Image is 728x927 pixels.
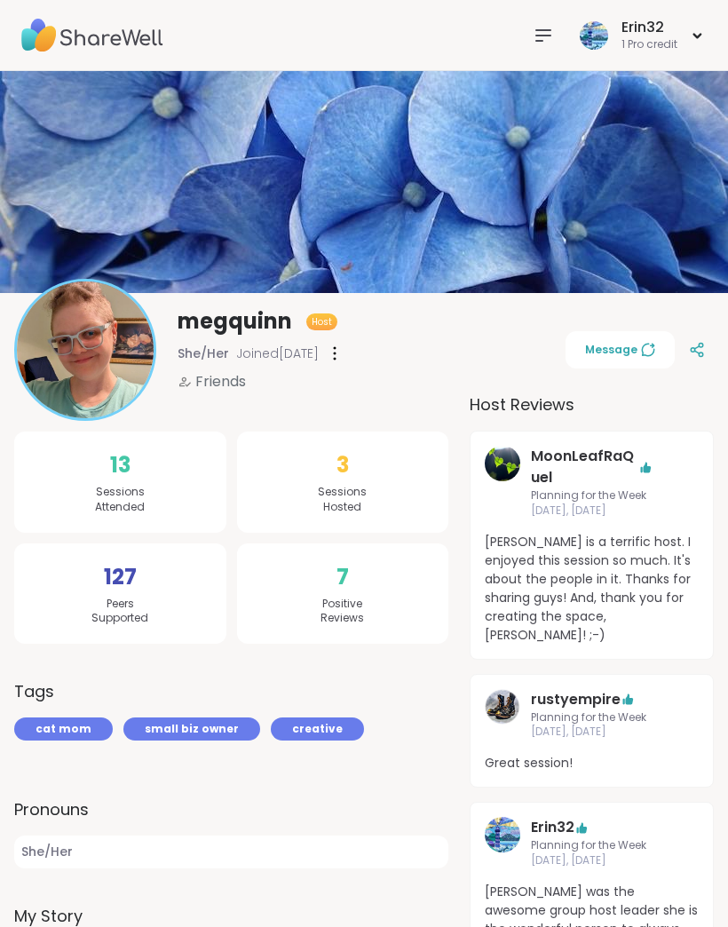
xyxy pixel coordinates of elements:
[178,345,229,362] span: She/Her
[531,710,653,725] span: Planning for the Week
[318,485,367,515] span: Sessions Hosted
[336,561,349,593] span: 7
[320,597,364,627] span: Positive Reviews
[110,449,131,481] span: 13
[531,689,621,710] a: rustyempire
[104,561,137,593] span: 127
[566,331,675,368] button: Message
[485,533,699,645] span: [PERSON_NAME] is a terrific host. I enjoyed this session so much. It's about the people in it. Th...
[178,307,292,336] span: megquinn
[580,21,608,50] img: Erin32
[95,485,145,515] span: Sessions Attended
[36,721,91,737] span: cat mom
[485,817,520,868] a: Erin32
[336,449,349,481] span: 3
[531,838,653,853] span: Planning for the Week
[531,503,653,519] span: [DATE], [DATE]
[14,836,448,868] span: She/Her
[312,315,332,329] span: Host
[485,446,520,481] img: MoonLeafRaQuel
[236,345,319,362] span: Joined [DATE]
[14,679,54,703] h3: Tags
[621,37,677,52] div: 1 Pro credit
[91,597,148,627] span: Peers Supported
[485,817,520,852] img: Erin32
[485,446,520,519] a: MoonLeafRaQuel
[17,281,154,418] img: megquinn
[531,446,638,488] a: MoonLeafRaQuel
[195,371,246,392] span: Friends
[21,4,163,67] img: ShareWell Nav Logo
[621,18,677,37] div: Erin32
[531,488,653,503] span: Planning for the Week
[585,342,655,358] span: Message
[145,721,239,737] span: small biz owner
[292,721,343,737] span: creative
[485,689,520,725] img: rustyempire
[531,853,653,868] span: [DATE], [DATE]
[531,725,653,740] span: [DATE], [DATE]
[485,689,520,741] a: rustyempire
[485,754,699,772] span: Great session!
[531,817,574,838] a: Erin32
[14,797,448,821] label: Pronouns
